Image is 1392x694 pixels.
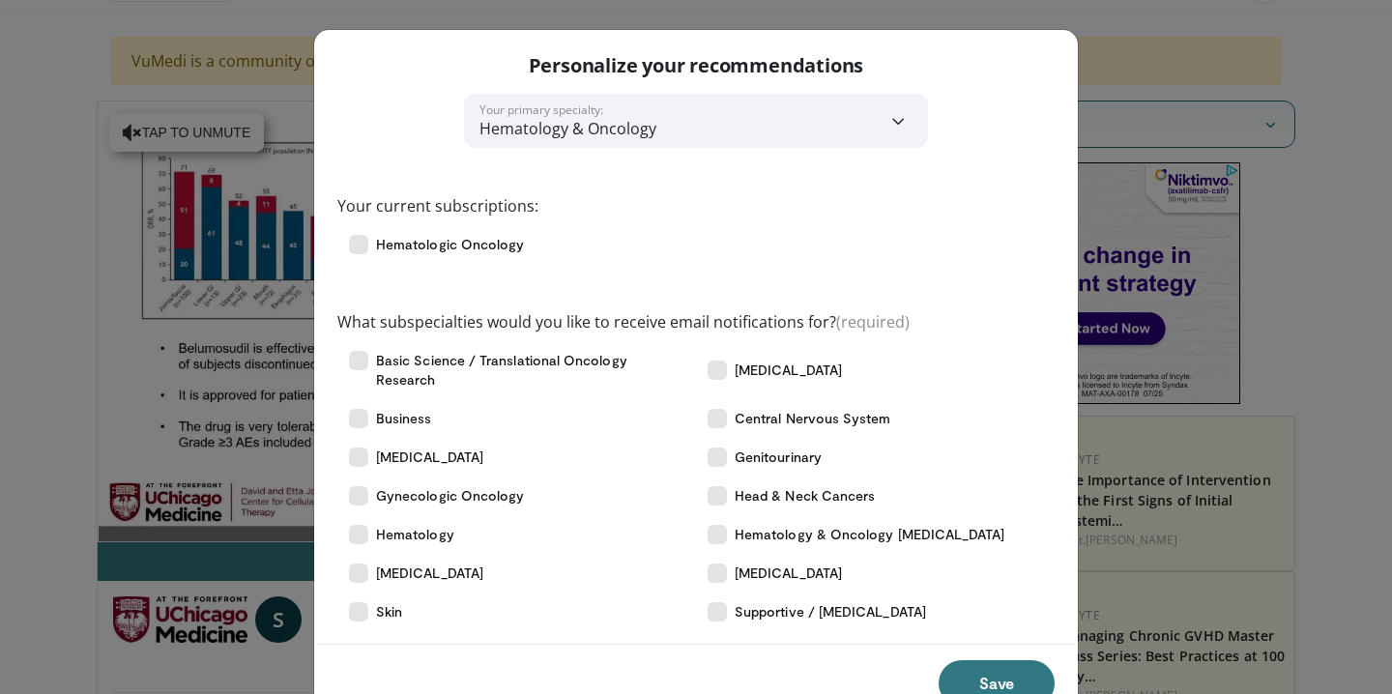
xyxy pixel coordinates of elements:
[337,194,538,217] label: Your current subscriptions:
[376,525,454,544] span: Hematology
[376,448,483,467] span: [MEDICAL_DATA]
[735,486,875,506] span: Head & Neck Cancers
[376,564,483,583] span: [MEDICAL_DATA]
[735,525,1005,544] span: Hematology & Oncology [MEDICAL_DATA]
[529,53,864,78] p: Personalize your recommendations
[735,602,926,622] span: Supportive / [MEDICAL_DATA]
[376,409,432,428] span: Business
[376,351,684,390] span: Basic Science / Translational Oncology Research
[735,361,842,380] span: [MEDICAL_DATA]
[376,235,524,254] span: Hematologic Oncology
[337,310,910,333] label: What subspecialties would you like to receive email notifications for?
[735,448,822,467] span: Genitourinary
[836,311,910,333] span: (required)
[735,564,842,583] span: [MEDICAL_DATA]
[376,602,402,622] span: Skin
[735,409,891,428] span: Central Nervous System
[376,486,524,506] span: Gynecologic Oncology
